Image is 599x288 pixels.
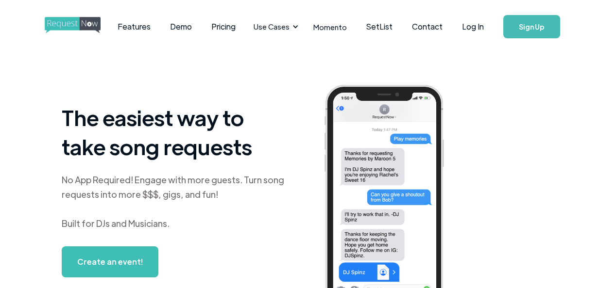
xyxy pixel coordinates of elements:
[45,17,83,36] a: home
[62,173,285,231] div: No App Required! Engage with more guests. Turn song requests into more $$$, gigs, and fun! Built ...
[45,17,119,33] img: requestnow logo
[402,12,452,42] a: Contact
[357,12,402,42] a: SetList
[108,12,160,42] a: Features
[452,10,494,44] a: Log In
[254,21,290,32] div: Use Cases
[248,12,301,42] div: Use Cases
[160,12,202,42] a: Demo
[62,103,285,161] h1: The easiest way to take song requests
[304,13,357,41] a: Momento
[202,12,245,42] a: Pricing
[62,246,158,277] a: Create an event!
[503,15,560,38] a: Sign Up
